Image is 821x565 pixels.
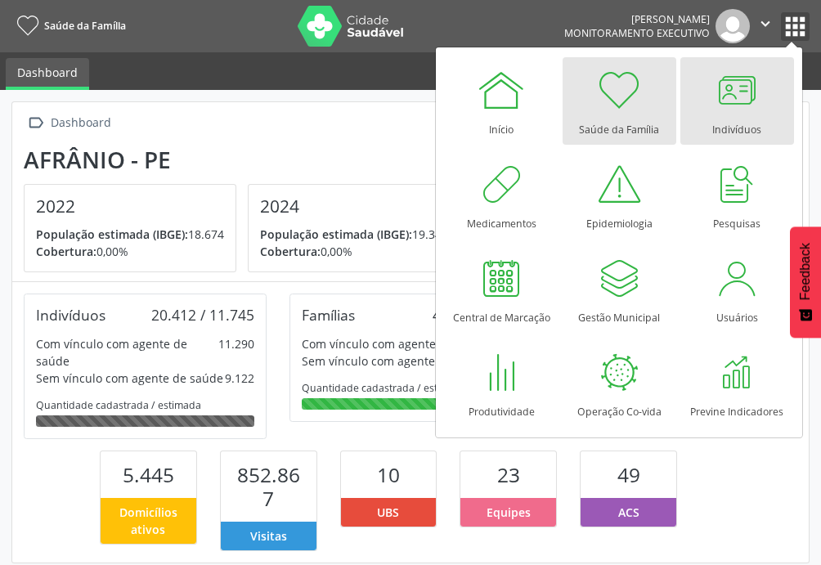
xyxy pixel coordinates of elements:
[260,226,412,242] span: População estimada (IBGE):
[24,146,472,173] div: Afrânio - PE
[618,504,639,521] span: ACS
[564,12,710,26] div: [PERSON_NAME]
[445,57,559,145] a: Início
[36,226,224,243] p: 18.674
[302,352,489,370] div: Sem vínculo com agente de saúde
[218,335,254,370] div: 11.290
[260,226,448,243] p: 19.349
[36,398,254,412] div: Quantidade cadastrada / estimada
[36,306,105,324] div: Indivíduos
[106,504,191,538] span: Domicílios ativos
[36,243,224,260] p: 0,00%
[487,504,531,521] span: Equipes
[250,527,287,545] span: Visitas
[617,461,640,488] span: 49
[302,381,520,395] div: Quantidade cadastrada / estimada
[716,9,750,43] img: img
[781,12,810,41] button: apps
[302,335,490,352] div: Com vínculo com agente de saúde
[260,196,448,217] h4: 2024
[24,111,47,135] i: 
[225,370,254,387] div: 9.122
[563,57,676,145] a: Saúde da Família
[750,9,781,43] button: 
[260,244,321,259] span: Cobertura:
[377,461,400,488] span: 10
[24,111,114,135] a:  Dashboard
[563,339,676,427] a: Operação Co-vida
[563,245,676,333] a: Gestão Municipal
[497,461,520,488] span: 23
[790,226,821,338] button: Feedback - Mostrar pesquisa
[302,306,355,324] div: Famílias
[798,243,813,300] span: Feedback
[445,339,559,427] a: Produtividade
[36,196,224,217] h4: 2022
[680,339,794,427] a: Previne Indicadores
[260,243,448,260] p: 0,00%
[680,245,794,333] a: Usuários
[11,12,126,39] a: Saúde da Família
[756,15,774,33] i: 
[151,306,254,324] div: 20.412 / 11.745
[123,461,174,488] span: 5.445
[44,19,126,33] span: Saúde da Família
[433,306,519,324] div: 4.913 / 3.859
[445,245,559,333] a: Central de Marcação
[36,335,218,370] div: Com vínculo com agente de saúde
[6,58,89,90] a: Dashboard
[36,370,223,387] div: Sem vínculo com agente de saúde
[564,26,710,40] span: Monitoramento Executivo
[36,244,96,259] span: Cobertura:
[47,111,114,135] div: Dashboard
[680,57,794,145] a: Indivíduos
[237,461,300,512] span: 852.867
[445,151,559,239] a: Medicamentos
[563,151,676,239] a: Epidemiologia
[36,226,188,242] span: População estimada (IBGE):
[680,151,794,239] a: Pesquisas
[377,504,399,521] span: UBS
